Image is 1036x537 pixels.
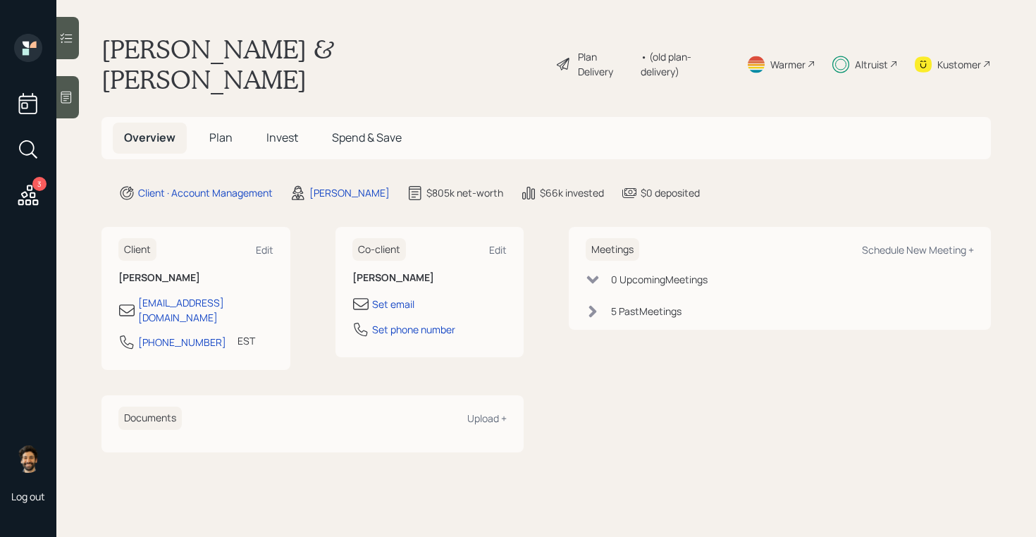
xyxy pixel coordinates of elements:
[855,57,888,72] div: Altruist
[540,185,604,200] div: $66k invested
[611,304,682,319] div: 5 Past Meeting s
[489,243,507,257] div: Edit
[118,407,182,430] h6: Documents
[118,272,273,284] h6: [PERSON_NAME]
[641,185,700,200] div: $0 deposited
[266,130,298,145] span: Invest
[770,57,806,72] div: Warmer
[138,295,273,325] div: [EMAIL_ADDRESS][DOMAIN_NAME]
[138,185,273,200] div: Client · Account Management
[352,238,406,261] h6: Co-client
[372,322,455,337] div: Set phone number
[426,185,503,200] div: $805k net-worth
[611,272,708,287] div: 0 Upcoming Meeting s
[101,34,544,94] h1: [PERSON_NAME] & [PERSON_NAME]
[138,335,226,350] div: [PHONE_NUMBER]
[14,445,42,473] img: eric-schwartz-headshot.png
[641,49,729,79] div: • (old plan-delivery)
[32,177,47,191] div: 3
[578,49,634,79] div: Plan Delivery
[467,412,507,425] div: Upload +
[124,130,175,145] span: Overview
[256,243,273,257] div: Edit
[332,130,402,145] span: Spend & Save
[372,297,414,311] div: Set email
[309,185,390,200] div: [PERSON_NAME]
[586,238,639,261] h6: Meetings
[862,243,974,257] div: Schedule New Meeting +
[238,333,255,348] div: EST
[11,490,45,503] div: Log out
[937,57,981,72] div: Kustomer
[118,238,156,261] h6: Client
[352,272,507,284] h6: [PERSON_NAME]
[209,130,233,145] span: Plan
